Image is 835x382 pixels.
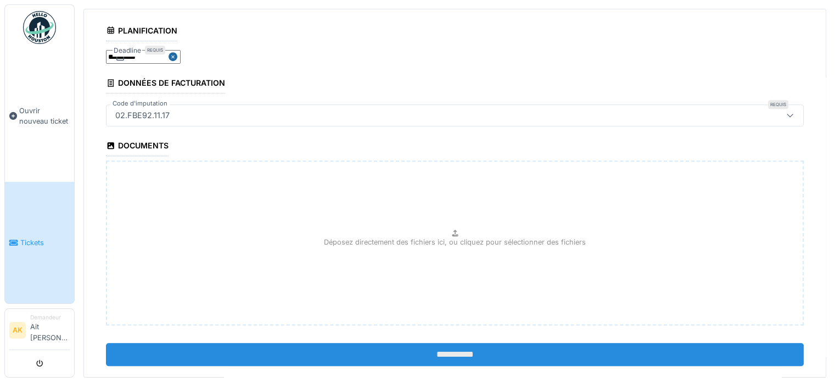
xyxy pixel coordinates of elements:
p: Déposez directement des fichiers ici, ou cliquez pour sélectionner des fichiers [324,237,586,247]
li: Ait [PERSON_NAME] [30,313,70,347]
span: Tickets [20,237,70,248]
li: AK [9,322,26,339]
img: Badge_color-CXgf-gQk.svg [23,11,56,44]
div: Requis [768,100,788,109]
button: Close [169,50,181,64]
div: Planification [106,23,177,41]
span: Ouvrir nouveau ticket [19,106,70,126]
label: Deadline [113,45,142,57]
div: Requis [145,46,165,54]
a: AK DemandeurAit [PERSON_NAME] [9,313,70,350]
div: Documents [106,137,169,156]
div: 02.FBE92.11.17 [111,109,174,121]
label: Code d'imputation [110,99,170,108]
a: Tickets [5,182,74,303]
div: Données de facturation [106,75,225,93]
div: Demandeur [30,313,70,322]
a: Ouvrir nouveau ticket [5,50,74,182]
